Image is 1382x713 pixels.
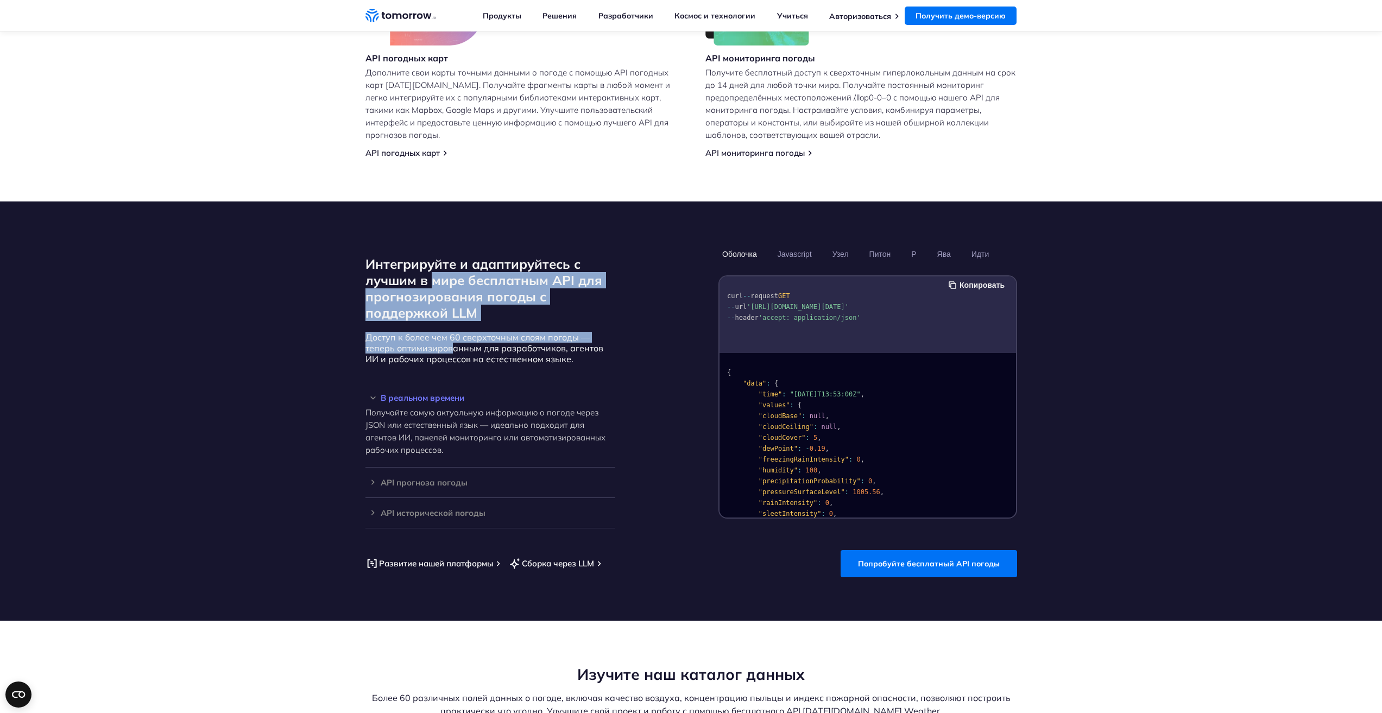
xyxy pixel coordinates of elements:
font: Узел [832,250,848,258]
font: В реальном времени [381,393,464,403]
font: Javascript [777,250,811,258]
span: : [821,510,825,518]
a: Решения [542,11,577,21]
span: null [809,412,825,420]
span: "cloudCeiling" [758,423,813,431]
font: Получите бесплатный доступ к сверхточным гиперлокальным данным на срок до 14 дней для любой точки... [705,67,1015,140]
a: Получить демо-версию [905,7,1017,25]
a: Домашняя ссылка [365,8,436,24]
font: Продукты [483,11,521,21]
span: "humidity" [758,466,797,474]
span: 0 [868,477,872,485]
span: : [813,423,817,431]
span: , [817,466,821,474]
a: API мониторинга погоды [705,148,805,158]
a: Разработчики [598,11,653,21]
span: "cloudCover" [758,434,805,441]
font: Копировать [960,281,1005,289]
span: null [821,423,837,431]
span: { [727,369,731,376]
font: Получайте самую актуальную информацию о погоде через JSON или естественный язык — идеально подход... [365,407,605,455]
button: Копировать [949,279,1008,291]
span: 0 [825,499,829,507]
span: { [798,401,802,409]
span: curl [727,292,743,300]
a: Авторизоваться [829,11,891,21]
span: "sleetIntensity" [758,510,821,518]
font: Доступ к более чем 60 сверхточным слоям погоды — теперь оптимизированным для разработчиков, агент... [365,332,603,364]
font: Космос и технологии [674,11,755,21]
span: header [735,314,758,321]
span: : [798,466,802,474]
span: , [837,423,841,431]
span: "freezingRainIntensity" [758,456,848,463]
span: "values" [758,401,790,409]
span: 'accept: application/json' [758,314,860,321]
a: Попробуйте бесплатный API погоды [841,550,1017,577]
button: Идти [967,245,992,263]
font: Интегрируйте и адаптируйтесь с лучшим в мире бесплатным API для прогнозирования погоды с поддержк... [365,256,602,321]
span: , [880,488,884,496]
button: Питон [865,245,894,263]
div: В реальном времени [365,394,615,402]
span: : [790,401,793,409]
span: , [860,456,864,463]
font: Дополните свои карты точными данными о погоде с помощью API погодных карт [DATE][DOMAIN_NAME]. По... [365,67,670,140]
span: 0.19 [809,445,825,452]
span: : [802,412,805,420]
div: API исторической погоды [365,509,615,517]
a: API погодных карт [365,148,440,158]
span: - [805,445,809,452]
span: "data" [742,380,766,387]
span: request [750,292,778,300]
span: "time" [758,390,781,398]
button: Ява [933,245,954,263]
a: Развитие нашей платформы [365,557,493,570]
button: Open CMP widget [5,682,31,708]
span: -- [727,314,735,321]
div: API прогноза погоды [365,478,615,487]
button: Узел [828,245,852,263]
span: , [829,499,832,507]
span: "[DATE]T13:53:00Z" [790,390,860,398]
font: Р [911,250,916,258]
font: Попробуйте бесплатный API погоды [858,559,1000,569]
a: Учиться [777,11,808,21]
span: -- [727,303,735,311]
span: "precipitationProbability" [758,477,860,485]
span: "dewPoint" [758,445,797,452]
font: API мониторинга погоды [705,53,815,64]
font: Развитие нашей платформы [379,558,493,569]
span: 1005.56 [853,488,880,496]
a: Сборка через LLM [508,557,594,570]
span: 5 [813,434,817,441]
span: : [798,445,802,452]
span: -- [742,292,750,300]
span: "pressureSurfaceLevel" [758,488,844,496]
font: Ява [937,250,950,258]
button: Оболочка [718,245,761,263]
button: Javascript [773,245,815,263]
span: , [872,477,876,485]
span: '[URL][DOMAIN_NAME][DATE]' [747,303,849,311]
font: Оболочка [722,250,757,258]
span: : [817,499,821,507]
span: "rainIntensity" [758,499,817,507]
font: API исторической погоды [381,508,485,518]
span: , [860,390,864,398]
font: API погодных карт [365,53,448,64]
font: Идти [971,250,988,258]
span: , [825,412,829,420]
button: Р [907,245,920,263]
span: 0 [829,510,832,518]
span: : [805,434,809,441]
span: , [825,445,829,452]
span: "cloudBase" [758,412,801,420]
span: : [766,380,770,387]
